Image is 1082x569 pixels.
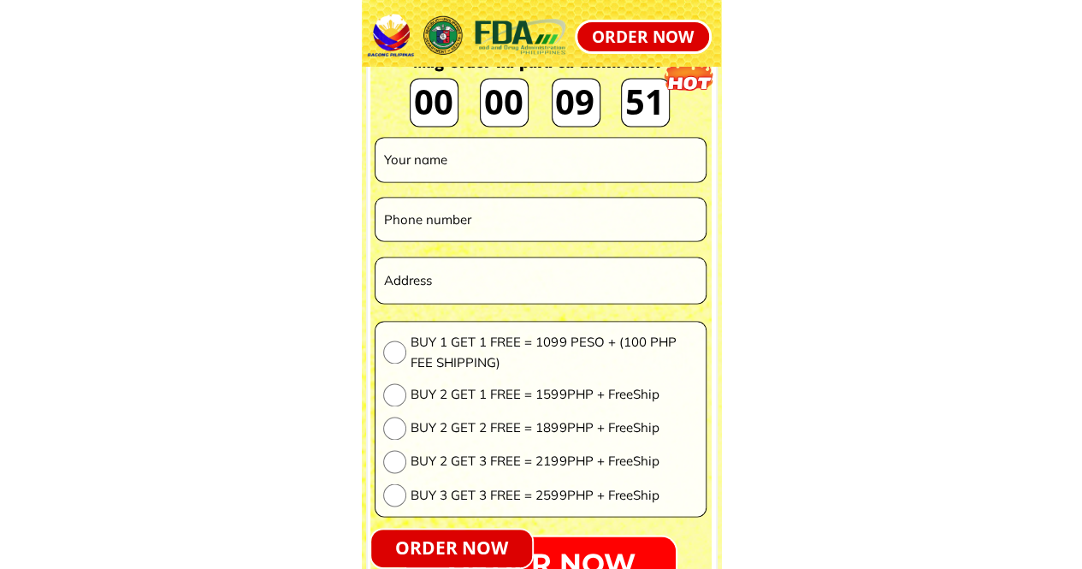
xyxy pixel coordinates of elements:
span: BUY 2 GET 3 FREE = 2199PHP + FreeShip [411,451,698,471]
span: BUY 1 GET 1 FREE = 1099 PESO + (100 PHP FEE SHIPPING) [411,332,698,373]
input: Address [379,258,702,303]
p: ORDER NOW [577,22,709,51]
input: Your name [379,138,702,181]
span: BUY 3 GET 3 FREE = 2599PHP + FreeShip [411,484,698,505]
span: BUY 2 GET 1 FREE = 1599PHP + FreeShip [411,384,698,405]
input: Phone number [379,198,702,240]
p: ORDER NOW [371,530,532,567]
span: BUY 2 GET 2 FREE = 1899PHP + FreeShip [411,418,698,438]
